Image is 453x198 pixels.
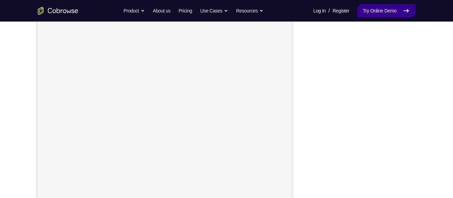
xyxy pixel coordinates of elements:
[153,4,170,18] a: About us
[357,4,415,18] a: Try Online Demo
[123,4,145,18] button: Product
[200,4,228,18] button: Use Cases
[333,4,349,18] a: Register
[236,4,263,18] button: Resources
[178,4,192,18] a: Pricing
[329,7,330,15] span: /
[38,7,78,15] a: Go to the home page
[313,4,326,18] a: Log In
